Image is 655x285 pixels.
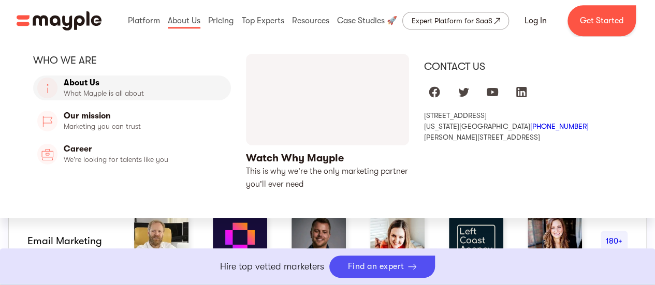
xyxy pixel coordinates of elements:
a: Get Started [567,5,636,36]
a: open lightbox [246,54,409,191]
div: Contact us [424,60,622,73]
a: home [17,11,101,31]
div: Resources [289,4,332,37]
a: Mayple at Facebook [424,82,445,102]
div: Pricing [206,4,236,37]
img: twitter logo [457,86,470,98]
div: About Us [165,4,203,37]
img: linkedIn [515,86,528,98]
a: Mayple at Twitter [453,82,474,102]
a: Log In [512,8,559,33]
a: [PHONE_NUMBER] [530,122,589,130]
div: 180+ [601,235,628,247]
img: Mayple logo [17,11,101,31]
div: email marketing [27,235,115,247]
a: Expert Platform for SaaS [402,12,509,29]
div: Platform [125,4,163,37]
a: Mayple at Youtube [482,82,503,102]
div: [STREET_ADDRESS] [US_STATE][GEOGRAPHIC_DATA] [PERSON_NAME][STREET_ADDRESS] [424,111,622,142]
a: Mayple at LinkedIn [511,82,532,102]
div: Who we are [33,54,231,67]
img: facebook logo [428,86,441,98]
img: youtube logo [486,86,499,98]
div: Expert Platform for SaaS [411,14,492,27]
div: Top Experts [239,4,287,37]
